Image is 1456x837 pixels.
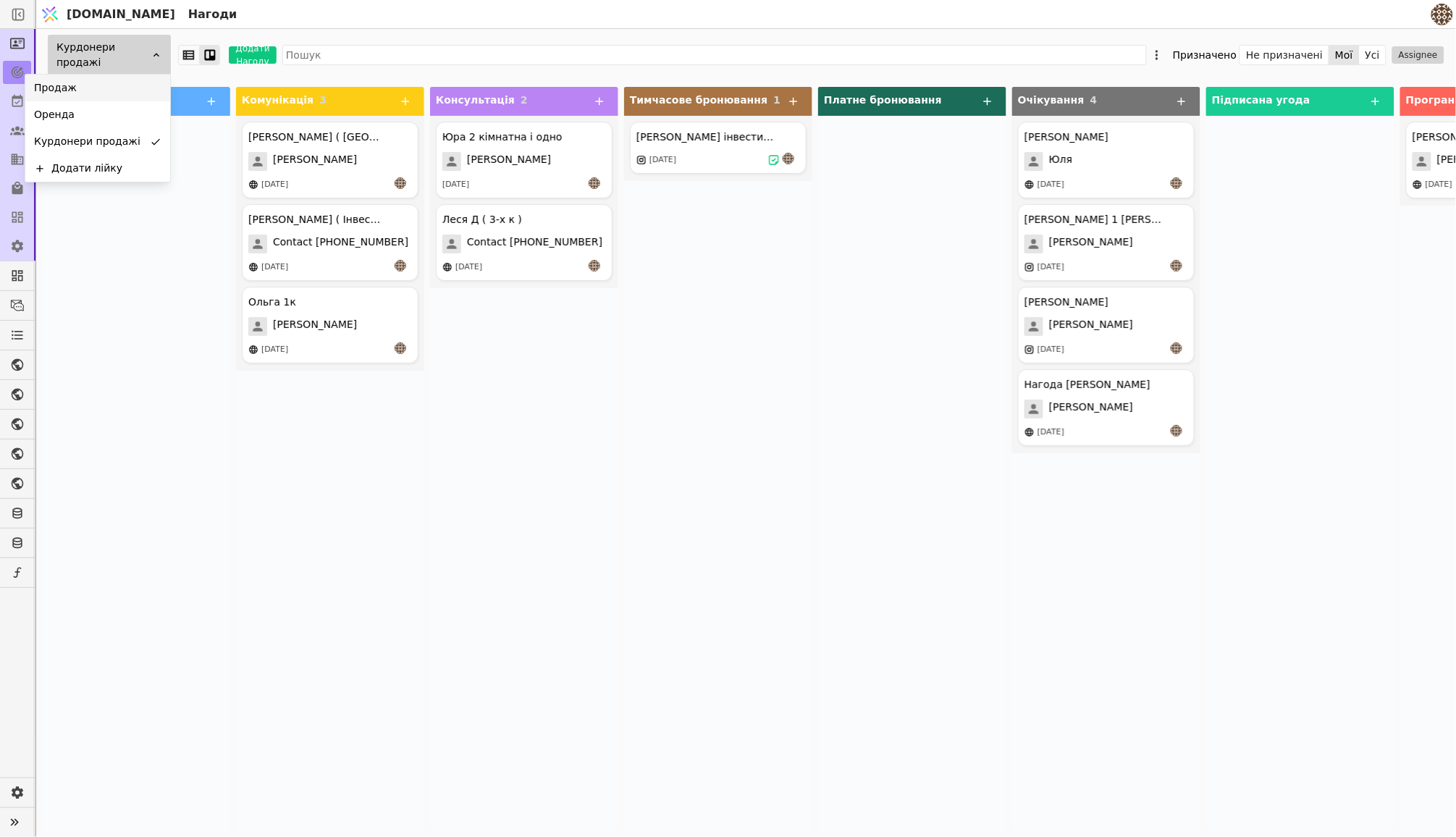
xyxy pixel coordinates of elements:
img: an [1171,425,1182,437]
span: [PERSON_NAME] [1049,235,1133,253]
div: Ольга 1к[PERSON_NAME][DATE]an [242,287,418,363]
span: [DOMAIN_NAME] [67,6,175,23]
span: [PERSON_NAME] [1049,317,1133,336]
span: Підписана угода [1212,94,1310,106]
span: [PERSON_NAME] [273,152,357,171]
img: an [395,177,406,189]
div: Призначено [1173,45,1237,65]
div: Курдонери продажі [48,35,171,75]
div: [DATE] [1038,344,1064,356]
div: [PERSON_NAME] [1024,130,1108,145]
div: Леся Д ( 3-х к ) [442,212,522,227]
div: [PERSON_NAME][PERSON_NAME][DATE]an [1018,287,1195,363]
span: Комунікація [242,94,313,106]
span: Contact [PHONE_NUMBER] [273,235,408,253]
span: Оренда [34,107,75,122]
a: Додати Нагоду [220,46,277,64]
div: [PERSON_NAME] інвестиція 1к - 36.6[DATE]an [630,122,807,174]
div: [PERSON_NAME]Юля[DATE]an [1018,122,1195,198]
img: an [589,177,600,189]
div: [DATE] [455,261,482,274]
img: instagram.svg [1024,262,1035,272]
div: [DATE] [261,344,288,356]
span: [PERSON_NAME] [1049,400,1133,418]
img: instagram.svg [1024,345,1035,355]
img: instagram.svg [636,155,647,165]
a: [DOMAIN_NAME] [36,1,182,28]
div: [DATE] [261,179,288,191]
div: [DATE] [1038,426,1064,439]
span: Консультація [436,94,515,106]
span: Платне бронювання [824,94,942,106]
span: 3 [319,94,327,106]
div: [DATE] [261,261,288,274]
div: [DATE] [1426,179,1452,191]
img: online-store.svg [248,262,258,272]
span: Курдонери продажі [34,134,140,149]
img: online-store.svg [1024,427,1035,437]
span: 4 [1090,94,1098,106]
img: an [395,260,406,272]
span: Contact [PHONE_NUMBER] [467,235,602,253]
img: online-store.svg [248,180,258,190]
div: Нагода [PERSON_NAME] [1024,377,1150,392]
span: [PERSON_NAME] [273,317,357,336]
div: Нагода [PERSON_NAME][PERSON_NAME][DATE]an [1018,369,1195,446]
span: 1 [773,94,780,106]
img: online-store.svg [1024,180,1035,190]
div: [PERSON_NAME] інвестиція 1к - 36.6 [636,130,774,145]
button: Мої [1329,45,1360,65]
div: Юра 2 кімнатна і одно [442,130,563,145]
div: [DATE] [649,154,676,167]
span: 2 [521,94,528,106]
button: Не призначені [1240,45,1329,65]
div: [PERSON_NAME] ( Інвестиція ) [248,212,386,227]
span: Тимчасове бронювання [630,94,767,106]
img: an [1171,177,1182,189]
button: Assignee [1392,46,1444,64]
div: [PERSON_NAME] 1 [PERSON_NAME] [1024,212,1162,227]
button: Додати Нагоду [229,46,277,64]
div: [DATE] [1038,179,1064,191]
img: an [395,342,406,354]
img: online-store.svg [442,262,453,272]
img: an [783,153,794,164]
div: [PERSON_NAME] [1024,295,1108,310]
span: [PERSON_NAME] [467,152,551,171]
div: Леся Д ( 3-х к )Contact [PHONE_NUMBER][DATE]an [436,204,613,281]
div: [PERSON_NAME] 1 [PERSON_NAME][PERSON_NAME][DATE]an [1018,204,1195,281]
div: [DATE] [442,179,469,191]
span: Очікування [1018,94,1085,106]
div: Додати лійку [51,161,122,176]
input: Пошук [282,45,1147,65]
span: Юля [1049,152,1072,171]
h2: Нагоди [182,6,237,23]
div: [PERSON_NAME] ( [GEOGRAPHIC_DATA] ) [248,130,386,145]
img: online-store.svg [248,345,258,355]
div: [PERSON_NAME] ( Інвестиція )Contact [PHONE_NUMBER][DATE]an [242,204,418,281]
img: an [1171,260,1182,272]
div: Юра 2 кімнатна і одно[PERSON_NAME][DATE]an [436,122,613,198]
img: an [589,260,600,272]
button: Усі [1360,45,1386,65]
div: [PERSON_NAME] ( [GEOGRAPHIC_DATA] )[PERSON_NAME][DATE]an [242,122,418,198]
div: Ольга 1к [248,295,296,310]
img: 4183bec8f641d0a1985368f79f6ed469 [1431,4,1453,25]
img: online-store.svg [1413,180,1423,190]
img: an [1171,342,1182,354]
img: Logo [39,1,61,28]
div: [DATE] [1038,261,1064,274]
span: Продаж [34,80,77,96]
